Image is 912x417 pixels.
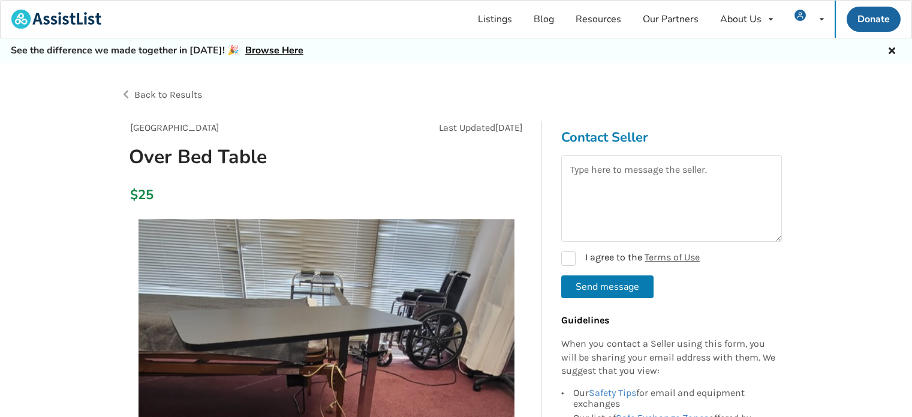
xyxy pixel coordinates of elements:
h3: Contact Seller [561,129,782,146]
a: Browse Here [245,44,303,57]
label: I agree to the [561,251,700,266]
img: user icon [794,10,806,21]
img: assistlist-logo [11,10,101,29]
h1: Over Bed Table [119,145,403,169]
p: When you contact a Seller using this form, you will be sharing your email address with them. We s... [561,337,776,379]
a: Safety Tips [589,387,636,398]
div: $25 [130,187,137,203]
a: Donate [847,7,901,32]
a: Blog [523,1,565,38]
span: Last Updated [439,122,495,133]
button: Send message [561,275,654,298]
a: Listings [467,1,523,38]
span: Back to Results [134,89,202,100]
a: Our Partners [632,1,709,38]
h5: See the difference we made together in [DATE]! 🎉 [11,44,303,57]
span: [GEOGRAPHIC_DATA] [130,122,219,133]
div: Our for email and equipment exchanges [573,388,776,411]
div: About Us [720,14,761,24]
a: Terms of Use [645,251,700,263]
span: [DATE] [495,122,523,133]
a: Resources [565,1,632,38]
b: Guidelines [561,314,609,326]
